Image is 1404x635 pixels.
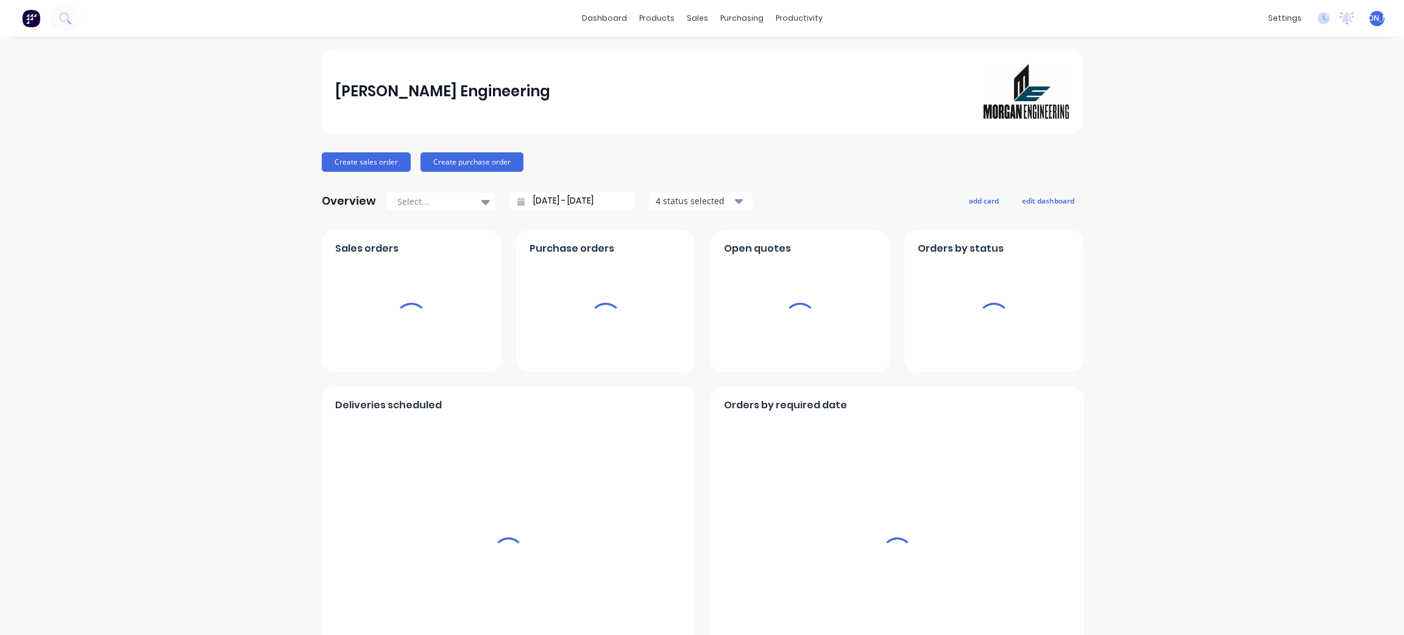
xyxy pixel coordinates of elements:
img: Factory [22,9,40,27]
div: Overview [322,189,376,213]
img: Morgan Engineering [984,64,1069,119]
a: dashboard [576,9,633,27]
button: edit dashboard [1014,193,1082,208]
button: Create purchase order [420,152,523,172]
span: Sales orders [335,241,399,256]
div: 4 status selected [656,194,732,207]
button: Create sales order [322,152,411,172]
div: productivity [770,9,829,27]
div: sales [681,9,714,27]
div: products [633,9,681,27]
span: Purchase orders [530,241,614,256]
span: Orders by required date [724,398,847,413]
span: Orders by status [918,241,1004,256]
button: 4 status selected [649,192,753,210]
div: settings [1262,9,1308,27]
span: Deliveries scheduled [335,398,442,413]
span: Open quotes [724,241,791,256]
div: purchasing [714,9,770,27]
div: [PERSON_NAME] Engineering [335,79,550,104]
button: add card [961,193,1007,208]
